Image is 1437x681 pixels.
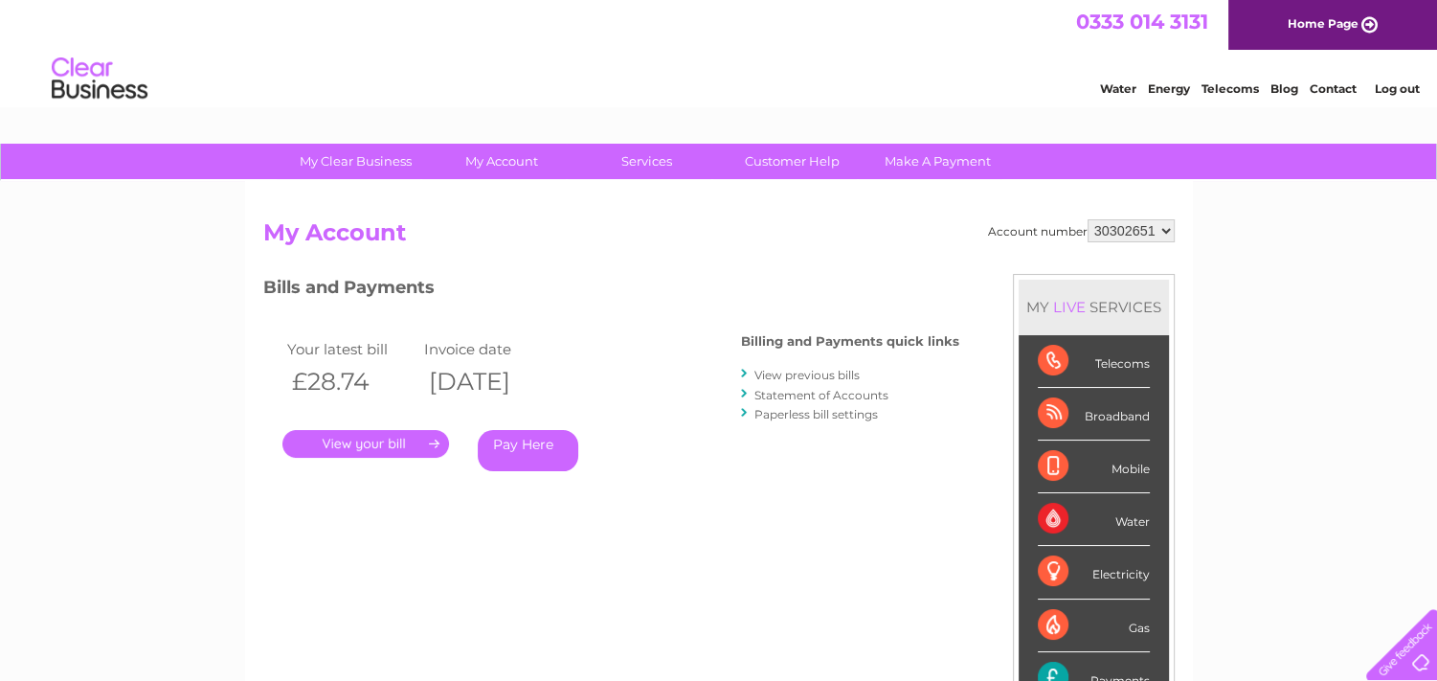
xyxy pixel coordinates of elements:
div: LIVE [1049,298,1089,316]
a: . [282,430,449,458]
a: 0333 014 3131 [1076,10,1208,34]
a: Energy [1148,81,1190,96]
a: Make A Payment [859,144,1017,179]
a: Water [1100,81,1136,96]
a: Statement of Accounts [754,388,888,402]
a: My Account [422,144,580,179]
a: Paperless bill settings [754,407,878,421]
th: £28.74 [282,362,420,401]
div: Gas [1038,600,1150,652]
a: Pay Here [478,430,578,471]
a: View previous bills [754,368,860,382]
div: Broadband [1038,388,1150,441]
h3: Bills and Payments [263,274,959,307]
a: Customer Help [713,144,871,179]
div: Electricity [1038,546,1150,599]
a: Telecoms [1201,81,1259,96]
a: My Clear Business [277,144,435,179]
a: Services [568,144,726,179]
h2: My Account [263,219,1175,256]
a: Log out [1374,81,1419,96]
div: Account number [988,219,1175,242]
div: Mobile [1038,441,1150,493]
div: Telecoms [1038,335,1150,388]
td: Invoice date [419,336,557,362]
th: [DATE] [419,362,557,401]
a: Contact [1310,81,1357,96]
div: Clear Business is a trading name of Verastar Limited (registered in [GEOGRAPHIC_DATA] No. 3667643... [267,11,1172,93]
div: MY SERVICES [1019,280,1169,334]
h4: Billing and Payments quick links [741,334,959,349]
div: Water [1038,493,1150,546]
img: logo.png [51,50,148,108]
td: Your latest bill [282,336,420,362]
a: Blog [1270,81,1298,96]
